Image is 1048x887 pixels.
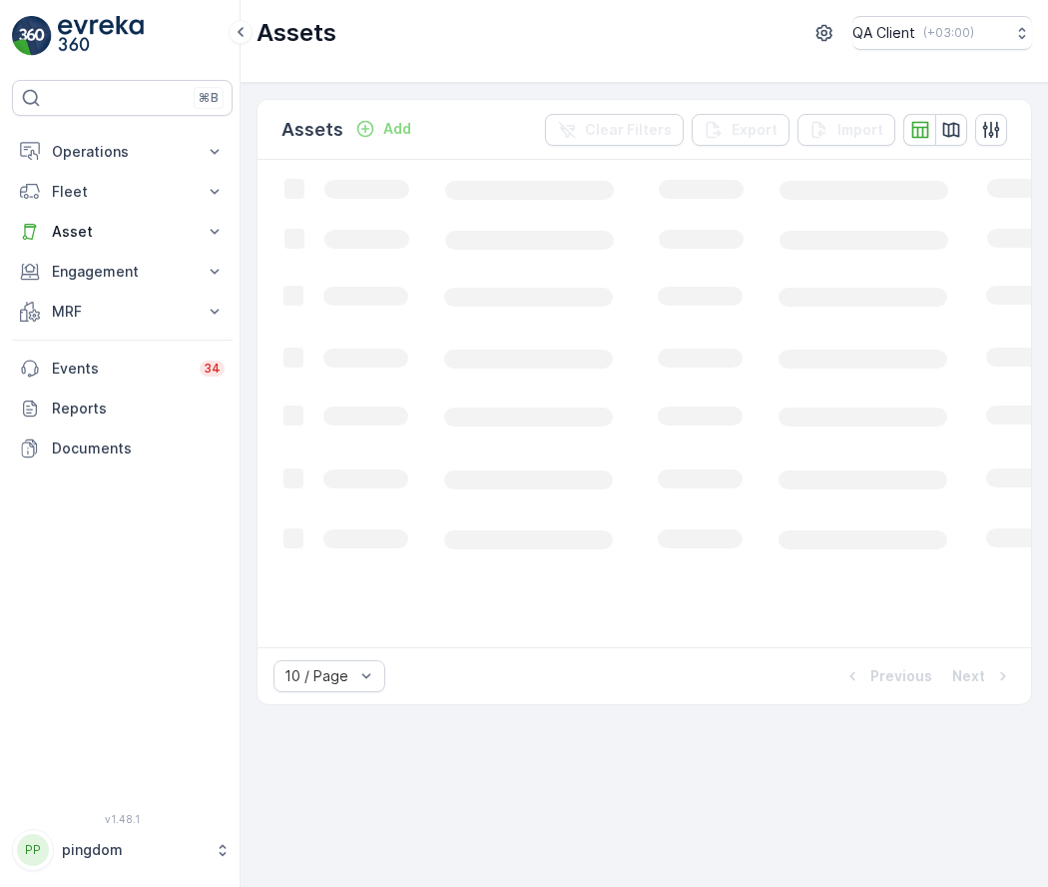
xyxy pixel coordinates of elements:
[12,429,233,468] a: Documents
[12,172,233,212] button: Fleet
[52,142,193,162] p: Operations
[797,114,895,146] button: Import
[52,399,225,419] p: Reports
[852,16,1032,50] button: QA Client(+03:00)
[52,439,225,458] p: Documents
[545,114,684,146] button: Clear Filters
[52,222,193,242] p: Asset
[58,16,144,56] img: logo_light-DOdMpM7g.png
[12,813,233,825] span: v 1.48.1
[62,840,205,860] p: pingdom
[281,116,343,144] p: Assets
[12,16,52,56] img: logo
[12,292,233,332] button: MRF
[732,120,778,140] p: Export
[52,359,188,379] p: Events
[12,252,233,292] button: Engagement
[257,17,336,49] p: Assets
[199,90,219,106] p: ⌘B
[840,664,934,688] button: Previous
[585,120,672,140] p: Clear Filters
[52,262,193,282] p: Engagement
[952,666,985,686] p: Next
[12,829,233,871] button: PPpingdom
[852,23,915,43] p: QA Client
[923,25,974,41] p: ( +03:00 )
[12,212,233,252] button: Asset
[17,834,49,866] div: PP
[692,114,789,146] button: Export
[12,349,233,389] a: Events34
[12,389,233,429] a: Reports
[52,182,193,202] p: Fleet
[837,120,883,140] p: Import
[12,132,233,172] button: Operations
[204,361,221,377] p: 34
[870,666,932,686] p: Previous
[950,664,1015,688] button: Next
[52,302,193,322] p: MRF
[347,117,419,141] button: Add
[383,119,411,139] p: Add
